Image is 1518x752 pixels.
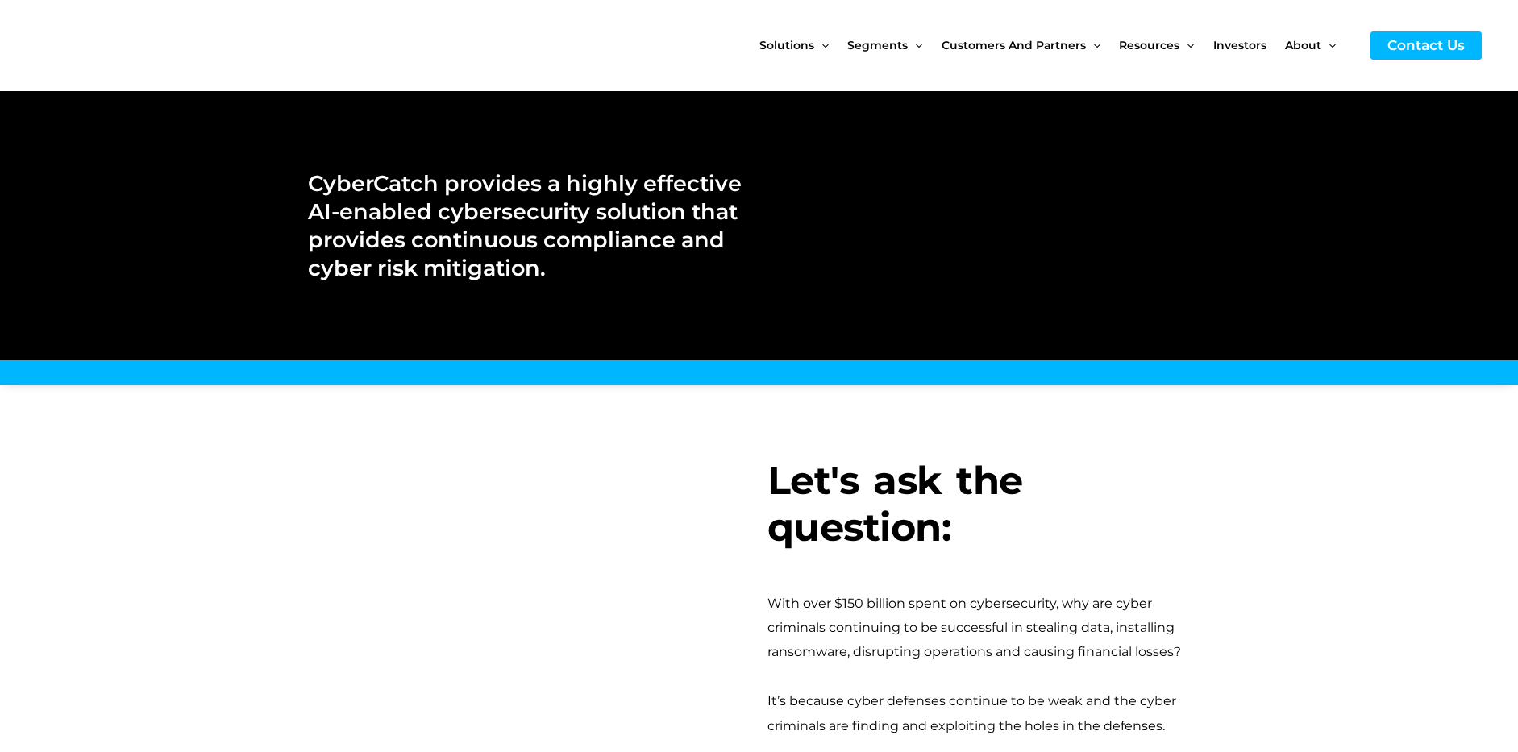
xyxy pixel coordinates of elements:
[767,689,1211,738] div: It’s because cyber defenses continue to be weak and the cyber criminals are finding and exploitin...
[908,11,922,79] span: Menu Toggle
[28,12,222,79] img: CyberCatch
[1213,11,1285,79] a: Investors
[767,592,1211,665] div: With over $150 billion spent on cybersecurity, why are cyber criminals continuing to be successfu...
[767,458,1211,550] h3: Let's ask the question:
[1321,11,1336,79] span: Menu Toggle
[308,169,742,282] h2: CyberCatch provides a highly effective AI-enabled cybersecurity solution that provides continuous...
[1086,11,1100,79] span: Menu Toggle
[1179,11,1194,79] span: Menu Toggle
[759,11,814,79] span: Solutions
[1285,11,1321,79] span: About
[847,11,908,79] span: Segments
[942,11,1086,79] span: Customers and Partners
[814,11,829,79] span: Menu Toggle
[1213,11,1266,79] span: Investors
[1370,31,1482,60] a: Contact Us
[759,11,1354,79] nav: Site Navigation: New Main Menu
[1119,11,1179,79] span: Resources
